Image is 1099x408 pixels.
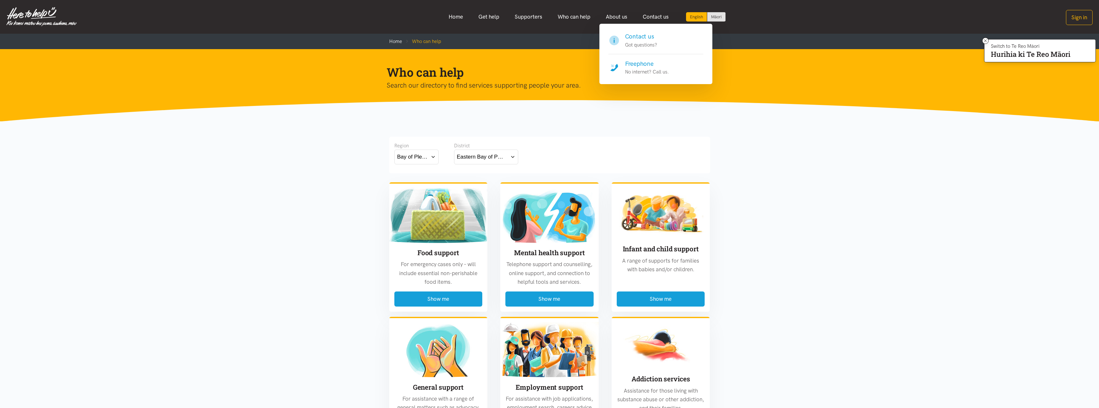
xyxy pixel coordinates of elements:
p: Hurihia ki Te Reo Māori [991,51,1070,57]
button: Sign in [1066,10,1093,25]
div: Contact us [599,24,712,84]
div: Language toggle [686,12,726,22]
button: Bay of Plenty [394,150,439,164]
button: Eastern Bay of Plenty [454,150,518,164]
button: Show me [505,291,594,307]
div: Bay of Plenty [397,152,428,161]
h4: Freephone [625,59,669,68]
div: District [454,142,518,150]
div: Region [394,142,439,150]
h3: General support [394,383,483,392]
p: Search our directory to find services supporting people your area. [387,80,702,91]
a: Switch to Te Reo Māori [707,12,726,22]
h3: Mental health support [505,248,594,257]
p: For emergency cases only – will include essential non-perishable food items. [394,260,483,286]
h1: Who can help [387,65,702,80]
h3: Infant and child support [617,244,705,254]
p: Switch to Te Reo Māori [991,44,1070,48]
div: Eastern Bay of Plenty [457,152,504,161]
a: Supporters [507,10,550,24]
h3: Food support [394,248,483,257]
a: Freephone No internet? Call us. [608,54,703,76]
a: Get help [471,10,507,24]
p: Telephone support and counselling, online support, and connection to helpful tools and services. [505,260,594,286]
h4: Contact us [625,32,657,41]
img: Home [6,7,77,26]
a: Who can help [550,10,598,24]
a: Contact us [635,10,676,24]
p: Got questions? [625,41,657,49]
p: A range of supports for families with babies and/or children. [617,256,705,274]
button: Show me [394,291,483,307]
h3: Employment support [505,383,594,392]
a: Contact us Got questions? [608,32,703,54]
button: Show me [617,291,705,307]
a: Home [389,39,402,44]
div: Current language [686,12,707,22]
a: About us [598,10,635,24]
h3: Addiction services [617,374,705,384]
p: No internet? Call us. [625,68,669,76]
li: Who can help [402,38,441,45]
a: Home [441,10,471,24]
